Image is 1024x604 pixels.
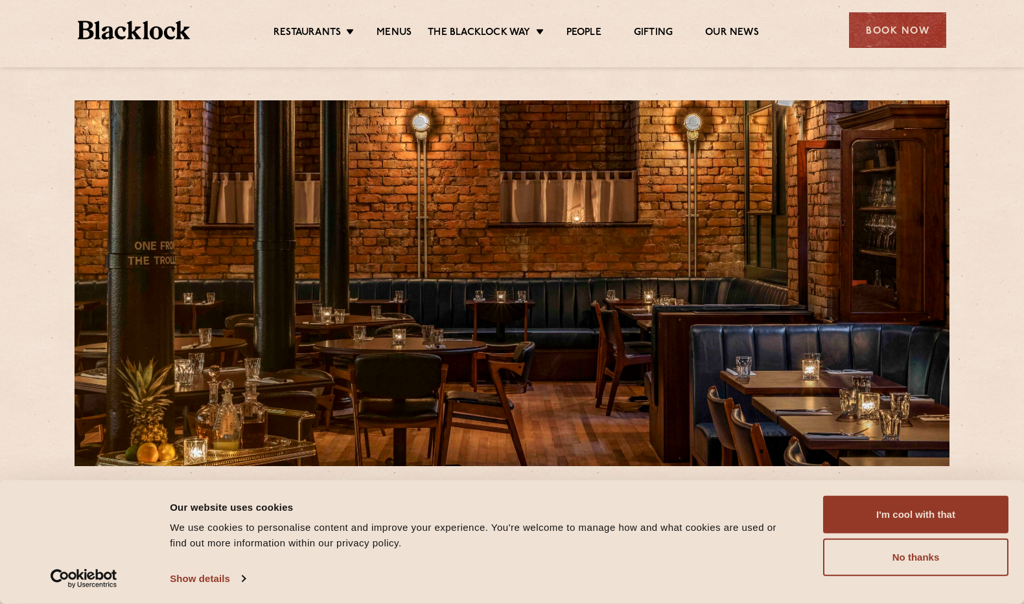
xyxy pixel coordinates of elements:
a: Usercentrics Cookiebot - opens in a new window [27,569,141,588]
a: Our News [705,27,759,41]
button: I'm cool with that [823,496,1008,533]
button: No thanks [823,539,1008,576]
a: Show details [170,569,245,588]
div: Our website uses cookies [170,499,794,515]
div: Book Now [849,12,946,48]
div: We use cookies to personalise content and improve your experience. You're welcome to manage how a... [170,520,794,551]
img: BL_Textured_Logo-footer-cropped.svg [78,21,190,39]
a: The Blacklock Way [428,27,530,41]
a: Menus [377,27,412,41]
a: People [566,27,601,41]
a: Gifting [634,27,673,41]
a: Restaurants [273,27,341,41]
